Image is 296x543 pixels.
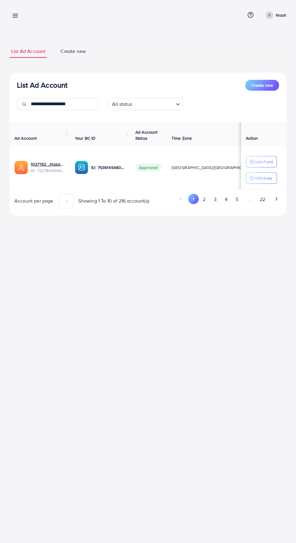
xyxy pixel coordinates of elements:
span: Create new [60,48,86,55]
div: Search for option [108,98,183,110]
p: Nouh [276,11,286,19]
p: Add Fund [255,158,273,165]
button: Go to page 22 [256,194,269,205]
button: Go to next page [271,194,282,204]
button: Go to page 5 [231,194,242,205]
span: Approved [135,164,161,171]
a: Nouh [263,11,286,19]
span: Action [246,135,258,141]
button: Withdraw [246,172,277,184]
div: <span class='underline'>1027152 _Nazaagency_024</span></br>7327846949019926530 [31,161,65,174]
img: ic-ba-acc.ded83a64.svg [75,161,88,174]
img: ic-ads-acc.e4c84228.svg [14,161,28,174]
button: Create new [245,80,279,91]
span: Ad Account [14,135,37,141]
a: 1027152 _Nazaagency_024 [31,161,65,167]
button: Go to page 4 [220,194,231,205]
button: Go to page 1 [188,194,199,204]
button: Go to page 3 [210,194,220,205]
span: ID: 7327846949019926530 [31,167,65,174]
span: All status [111,100,134,109]
button: Add Fund [246,156,277,167]
button: Go to page 2 [199,194,210,205]
span: Time Zone [172,135,192,141]
p: ID: 7536145480267759632 [91,164,126,171]
span: [GEOGRAPHIC_DATA]/[GEOGRAPHIC_DATA] [172,164,256,171]
span: Account per page [14,197,53,204]
span: Showing 1 To 10 of 216 account(s) [78,197,149,204]
p: Withdraw [255,174,272,182]
h3: List Ad Account [17,81,67,89]
ul: Pagination [153,194,282,205]
input: Search for option [134,99,173,109]
span: Ad Account Status [135,129,158,141]
span: Create new [251,82,273,88]
span: Your BC ID [75,135,96,141]
span: List Ad Account [11,48,45,55]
